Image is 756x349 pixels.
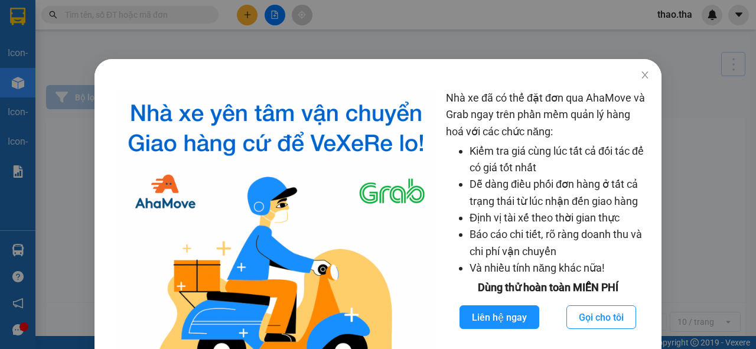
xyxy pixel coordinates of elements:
[460,305,539,329] button: Liên hệ ngay
[470,143,650,177] li: Kiểm tra giá cùng lúc tất cả đối tác để có giá tốt nhất
[470,176,650,210] li: Dễ dàng điều phối đơn hàng ở tất cả trạng thái từ lúc nhận đến giao hàng
[640,70,650,80] span: close
[628,59,661,92] button: Close
[470,260,650,276] li: Và nhiều tính năng khác nữa!
[566,305,636,329] button: Gọi cho tôi
[470,226,650,260] li: Báo cáo chi tiết, rõ ràng doanh thu và chi phí vận chuyển
[470,210,650,226] li: Định vị tài xế theo thời gian thực
[579,310,624,325] span: Gọi cho tôi
[472,310,527,325] span: Liên hệ ngay
[446,279,650,296] div: Dùng thử hoàn toàn MIỄN PHÍ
